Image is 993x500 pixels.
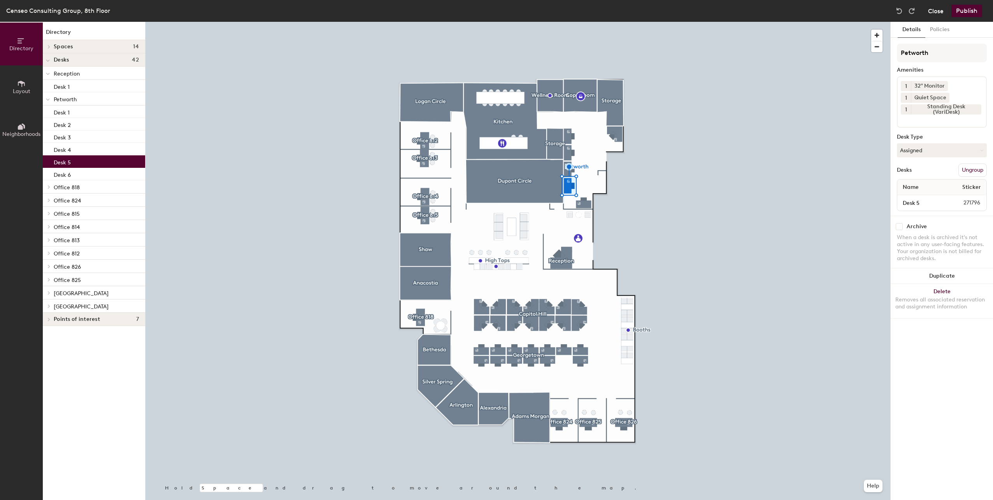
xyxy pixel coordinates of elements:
[54,132,71,141] p: Desk 3
[908,7,916,15] img: Redo
[899,180,923,194] span: Name
[54,211,80,217] span: Office 815
[54,70,80,77] span: Reception
[905,106,907,114] span: 1
[54,277,81,283] span: Office 825
[897,143,987,157] button: Assigned
[54,290,109,297] span: [GEOGRAPHIC_DATA]
[925,22,954,38] button: Policies
[899,197,945,208] input: Unnamed desk
[895,7,903,15] img: Undo
[891,284,993,318] button: DeleteRemoves all associated reservation and assignment information
[864,480,882,492] button: Help
[54,81,70,90] p: Desk 1
[54,144,71,153] p: Desk 4
[13,88,30,95] span: Layout
[2,131,40,137] span: Neighborhoods
[43,28,145,40] h1: Directory
[895,296,988,310] div: Removes all associated reservation and assignment information
[905,82,907,90] span: 1
[898,22,925,38] button: Details
[897,67,987,73] div: Amenities
[54,120,71,129] p: Desk 2
[958,180,985,194] span: Sticker
[54,96,77,103] span: Petworth
[911,93,949,103] div: Quiet Space
[897,167,912,173] div: Desks
[6,6,110,16] div: Censeo Consulting Group, 8th Floor
[897,234,987,262] div: When a desk is archived it's not active in any user-facing features. Your organization is not bil...
[905,94,907,102] span: 1
[911,81,948,91] div: 32" Monitor
[54,184,80,191] span: Office 818
[54,107,70,116] p: Desk 1
[54,224,80,231] span: Office 814
[133,44,139,50] span: 14
[132,57,139,63] span: 42
[897,134,987,140] div: Desk Type
[54,303,109,310] span: [GEOGRAPHIC_DATA]
[136,316,139,322] span: 7
[901,104,911,114] button: 1
[54,44,73,50] span: Spaces
[9,45,33,52] span: Directory
[901,81,911,91] button: 1
[945,199,985,207] span: 271796
[958,164,987,177] button: Ungroup
[911,104,981,114] div: Standing Desk (VariDesk)
[907,224,927,230] div: Archive
[951,5,982,17] button: Publish
[54,169,71,178] p: Desk 6
[54,237,80,244] span: Office 813
[54,57,69,63] span: Desks
[54,316,100,322] span: Points of interest
[901,93,911,103] button: 1
[54,264,81,270] span: Office 826
[928,5,944,17] button: Close
[54,197,81,204] span: Office 824
[54,250,80,257] span: Office 812
[54,157,71,166] p: Desk 5
[891,268,993,284] button: Duplicate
